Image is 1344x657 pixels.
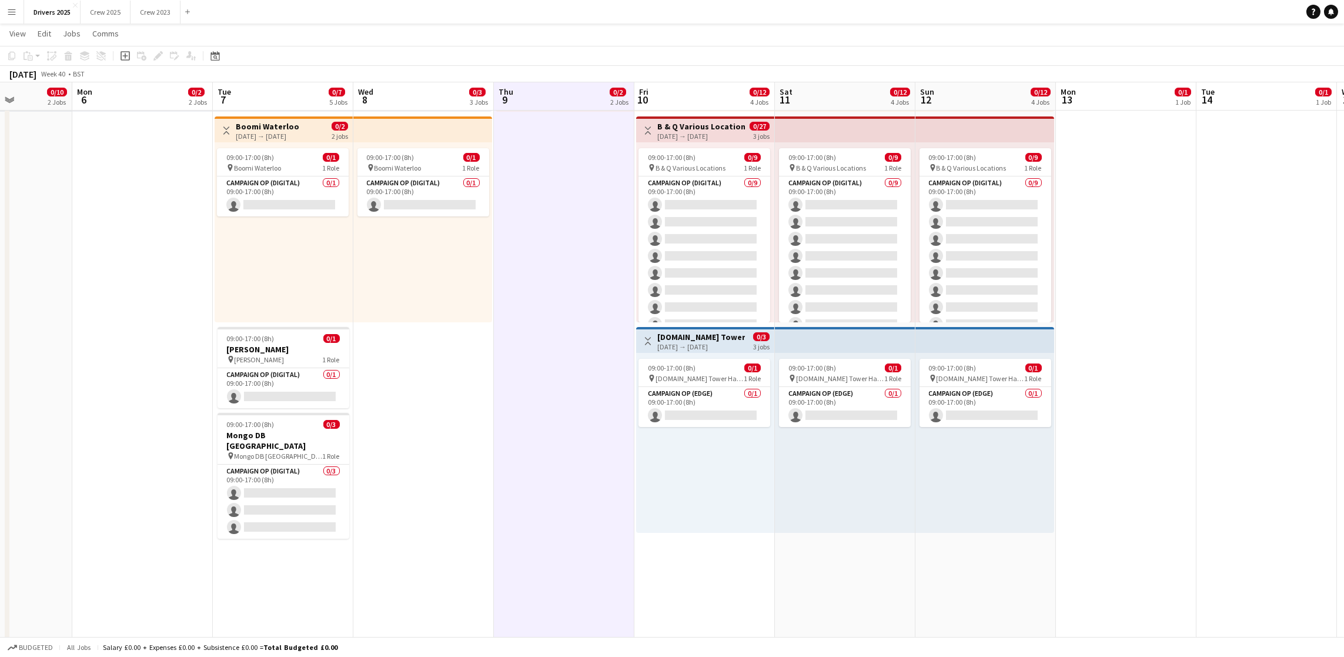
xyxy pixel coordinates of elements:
div: [DATE] [9,68,36,80]
span: View [9,28,26,39]
div: BST [73,69,85,78]
button: Drivers 2025 [24,1,81,24]
span: Budgeted [19,643,53,652]
button: Crew 2025 [81,1,131,24]
a: Edit [33,26,56,41]
span: Edit [38,28,51,39]
span: Comms [92,28,119,39]
span: Week 40 [39,69,68,78]
span: Jobs [63,28,81,39]
span: Total Budgeted £0.00 [263,643,337,652]
span: All jobs [65,643,93,652]
a: Jobs [58,26,85,41]
div: Salary £0.00 + Expenses £0.00 + Subsistence £0.00 = [103,643,337,652]
button: Crew 2023 [131,1,180,24]
button: Budgeted [6,641,55,654]
a: View [5,26,31,41]
a: Comms [88,26,123,41]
